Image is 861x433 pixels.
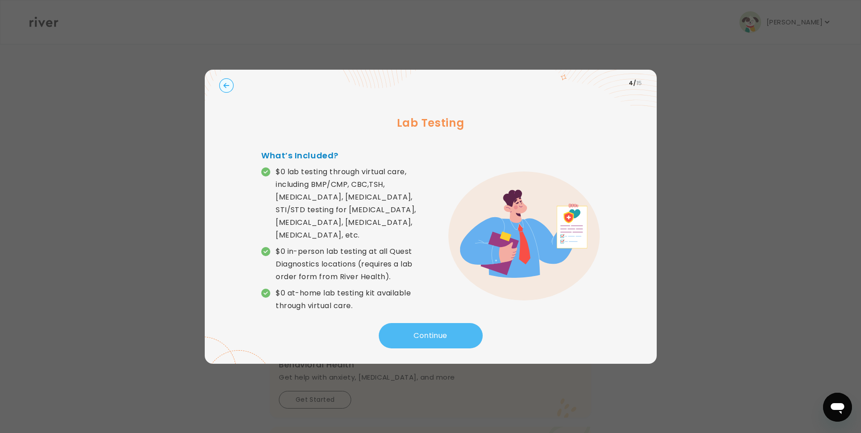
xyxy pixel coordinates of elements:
[276,245,430,283] p: $0 in-person lab testing at all Quest Diagnostics locations (requires a lab order form from River...
[379,323,483,348] button: Continue
[219,115,642,131] h3: Lab Testing
[276,287,430,312] p: $0 at-home lab testing kit available through virtual care.
[448,171,599,301] img: error graphic
[823,393,852,422] iframe: Button to launch messaging window
[276,166,430,242] p: $0 lab testing through virtual care, including BMP/CMP, CBC,TSH, [MEDICAL_DATA], [MEDICAL_DATA], ...
[261,149,430,162] h4: What’s Included?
